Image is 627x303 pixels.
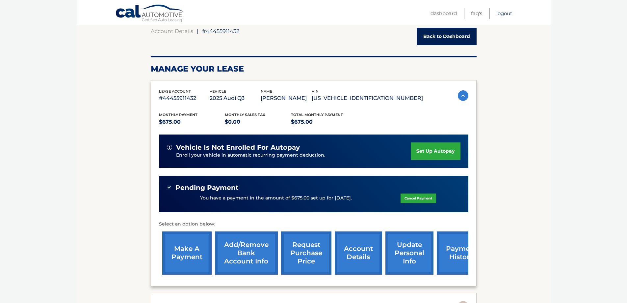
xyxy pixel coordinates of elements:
a: Cal Automotive [115,4,184,23]
a: Add/Remove bank account info [215,231,278,275]
p: [US_VEHICLE_IDENTIFICATION_NUMBER] [312,94,423,103]
img: accordion-active.svg [458,90,468,101]
span: vehicle [210,89,226,94]
span: name [261,89,272,94]
span: vin [312,89,319,94]
a: payment history [437,231,486,275]
p: #44455911432 [159,94,210,103]
p: Select an option below: [159,220,468,228]
a: Logout [496,8,512,19]
span: Total Monthly Payment [291,112,343,117]
a: FAQ's [471,8,482,19]
p: $0.00 [225,117,291,127]
p: $675.00 [291,117,357,127]
span: #44455911432 [202,28,239,34]
a: update personal info [385,231,433,275]
p: $675.00 [159,117,225,127]
p: You have a payment in the amount of $675.00 set up for [DATE]. [200,195,352,202]
span: Monthly Payment [159,112,197,117]
img: alert-white.svg [167,145,172,150]
a: Dashboard [431,8,457,19]
span: Pending Payment [175,184,239,192]
p: 2025 Audi Q3 [210,94,261,103]
a: Account Details [151,28,193,34]
span: vehicle is not enrolled for autopay [176,143,300,152]
a: account details [335,231,382,275]
span: lease account [159,89,191,94]
span: Monthly sales Tax [225,112,265,117]
p: [PERSON_NAME] [261,94,312,103]
img: check-green.svg [167,185,171,190]
a: Back to Dashboard [417,28,477,45]
p: Enroll your vehicle in automatic recurring payment deduction. [176,152,411,159]
a: set up autopay [411,142,460,160]
h2: Manage Your Lease [151,64,477,74]
a: request purchase price [281,231,331,275]
span: | [197,28,198,34]
a: make a payment [162,231,212,275]
a: Cancel Payment [401,194,436,203]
